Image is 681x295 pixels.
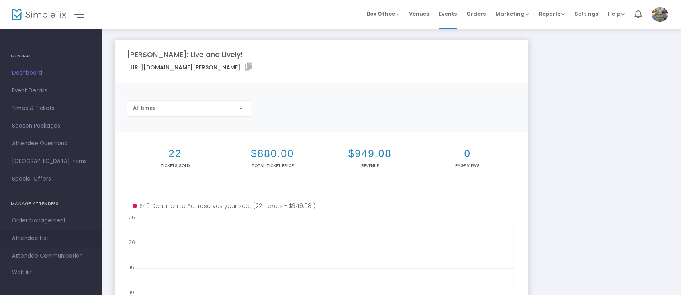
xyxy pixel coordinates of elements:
[575,4,598,24] span: Settings
[608,10,625,18] span: Help
[128,147,222,160] h2: 22
[129,264,134,271] text: 15
[226,163,320,169] p: Total Ticket Price
[129,214,135,221] text: 25
[12,216,90,226] span: Order Management
[421,163,515,169] p: Page Views
[12,68,90,78] span: Dashboard
[133,105,156,111] span: All times
[12,251,90,261] span: Attendee Communication
[12,174,90,184] span: Special Offers
[11,196,92,212] h4: MANAGE ATTENDEES
[466,4,486,24] span: Orders
[12,85,90,96] span: Event Details
[12,138,90,149] span: Attendee Questions
[421,147,515,160] h2: 0
[129,239,135,246] text: 20
[12,233,90,244] span: Attendee List
[495,10,529,18] span: Marketing
[226,147,320,160] h2: $880.00
[11,48,92,64] h4: GENERAL
[12,121,90,131] span: Season Packages
[323,147,417,160] h2: $949.08
[128,163,222,169] p: Tickets sold
[12,103,90,114] span: Times & Tickets
[439,4,457,24] span: Events
[323,163,417,169] p: Revenue
[128,63,252,72] label: [URL][DOMAIN_NAME][PERSON_NAME]
[367,10,399,18] span: Box Office
[12,269,32,277] span: Waitlist
[539,10,565,18] span: Reports
[409,4,429,24] span: Venues
[12,156,90,167] span: [GEOGRAPHIC_DATA] Items
[127,49,243,60] m-panel-title: [PERSON_NAME]: Live and Lively!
